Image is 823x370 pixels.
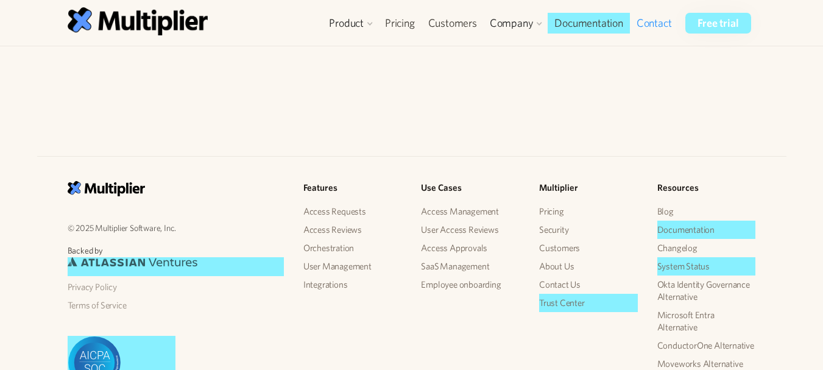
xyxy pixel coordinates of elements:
[539,276,638,294] a: Contact Us
[303,202,402,221] a: Access Requests
[421,221,520,239] a: User Access Reviews
[657,202,756,221] a: Blog
[68,221,284,235] p: © 2025 Multiplier Software, Inc.
[303,221,402,239] a: Access Reviews
[685,13,751,34] a: Free trial
[657,257,756,276] a: System Status
[378,13,422,34] a: Pricing
[68,278,284,296] a: Privacy Policy
[303,257,402,276] a: User Management
[421,202,520,221] a: Access Management
[303,181,402,195] h5: Features
[490,16,534,30] div: Company
[329,16,364,30] div: Product
[539,239,638,257] a: Customers
[630,13,679,34] a: Contact
[539,181,638,195] h5: Multiplier
[539,294,638,312] a: Trust Center
[539,221,638,239] a: Security
[68,244,284,257] p: Backed by
[657,306,756,336] a: Microsoft Entra Alternative
[539,257,638,276] a: About Us
[484,13,548,34] div: Company
[657,239,756,257] a: Changelog
[657,276,756,306] a: Okta Identity Governance Alternative
[421,181,520,195] h5: Use Cases
[548,13,629,34] a: Documentation
[657,221,756,239] a: Documentation
[422,13,484,34] a: Customers
[68,296,284,315] a: Terms of Service
[303,239,402,257] a: Orchestration
[421,276,520,294] a: Employee onboarding
[657,181,756,195] h5: Resources
[657,336,756,355] a: ConductorOne Alternative
[323,13,378,34] div: Product
[421,239,520,257] a: Access Approvals
[421,257,520,276] a: SaaS Management
[303,276,402,294] a: Integrations
[539,202,638,221] a: Pricing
